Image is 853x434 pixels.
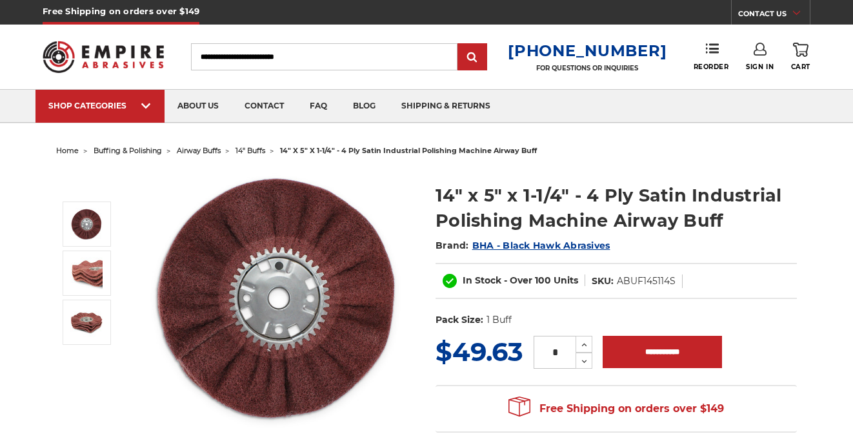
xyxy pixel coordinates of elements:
dd: 1 Buff [487,313,512,327]
a: home [56,146,79,155]
img: 14 inch satin surface prep airway buffing wheel [70,208,103,240]
div: SHOP CATEGORIES [48,101,152,110]
span: $49.63 [436,336,523,367]
dt: SKU: [592,274,614,288]
a: faq [297,90,340,123]
a: shipping & returns [388,90,503,123]
span: Units [554,274,578,286]
h1: 14" x 5" x 1-1/4" - 4 Ply Satin Industrial Polishing Machine Airway Buff [436,183,797,233]
a: BHA - Black Hawk Abrasives [472,240,610,251]
span: In Stock [463,274,501,286]
span: 100 [535,274,551,286]
span: Free Shipping on orders over $149 [508,396,724,422]
span: Cart [791,63,810,71]
p: FOR QUESTIONS OR INQUIRIES [508,64,667,72]
a: [PHONE_NUMBER] [508,41,667,60]
span: 14" x 5" x 1-1/4" - 4 ply satin industrial polishing machine airway buff [280,146,537,155]
span: Sign In [746,63,774,71]
span: Reorder [694,63,729,71]
a: Cart [791,43,810,71]
a: blog [340,90,388,123]
a: CONTACT US [738,6,810,25]
a: contact [232,90,297,123]
input: Submit [459,45,485,70]
img: satin non woven 14 inch airway buff [70,306,103,338]
img: 14 inch satin surface prep airway buffing wheel [148,169,406,428]
span: Brand: [436,240,469,251]
img: 14" x 5" x 1-1/4" - 4 Ply Satin Industrial Polishing Machine Airway Buff [70,257,103,289]
a: airway buffs [177,146,221,155]
a: Reorder [694,43,729,70]
dt: Pack Size: [436,313,483,327]
img: Empire Abrasives [43,33,164,81]
a: buffing & polishing [94,146,162,155]
span: - Over [504,274,532,286]
a: about us [165,90,232,123]
a: 14" buffs [236,146,265,155]
dd: ABUF145114S [617,274,676,288]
